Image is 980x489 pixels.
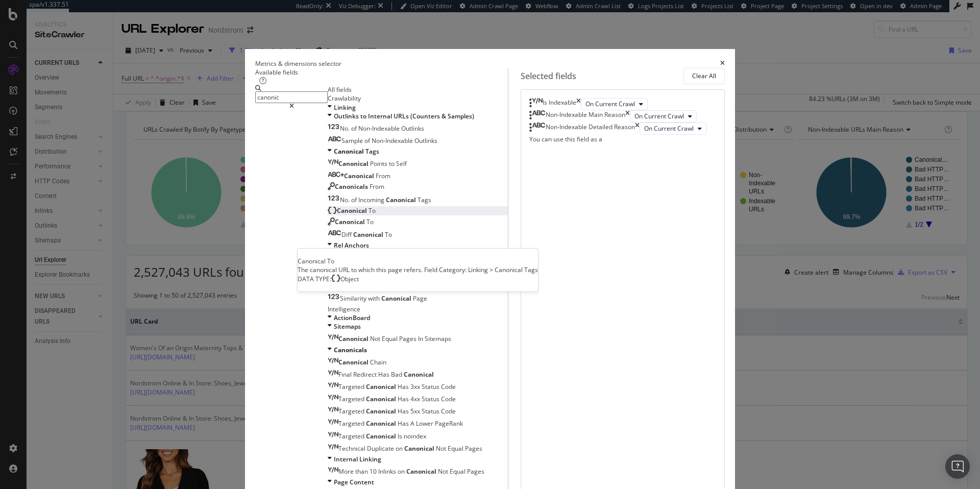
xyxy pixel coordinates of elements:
span: ActionBoard [334,313,370,322]
div: Canonical To [298,257,538,265]
span: On Current Crawl [644,124,694,133]
span: Canonical [366,407,398,415]
span: Outlinks [414,136,437,145]
span: of [351,124,358,133]
span: In [418,334,425,343]
div: Non-Indexable Main Reason [546,110,625,123]
span: From [376,172,390,180]
span: Points [370,159,389,168]
span: Canonicals [335,182,370,191]
span: PageRank [435,419,463,428]
span: DATA TYPE: [298,275,331,283]
span: Canonical [335,217,366,226]
span: Is [398,432,404,441]
span: Canonical [366,382,398,391]
span: Targeted [338,395,366,403]
div: Non-Indexable Detailed Reason [546,123,635,135]
span: 4xx [410,395,422,403]
div: Metrics & dimensions selector [255,59,341,68]
span: Has [398,395,410,403]
span: Not [436,444,448,453]
span: Canonical [366,432,398,441]
button: On Current Crawl [581,98,648,110]
span: Code [441,395,456,403]
span: Canonical [366,419,398,428]
span: (Counters [410,112,442,120]
span: 10 [370,467,378,476]
div: Open Intercom Messenger [945,454,970,479]
span: with [368,294,381,303]
div: Is Indexable [543,98,576,110]
span: on [398,467,406,476]
span: Not [438,467,450,476]
span: Equal [448,444,465,453]
div: Clear All [692,71,716,80]
span: On Current Crawl [585,100,635,108]
span: Technical [338,444,367,453]
span: Has [378,370,391,379]
span: To [369,206,376,215]
span: Targeted [338,419,366,428]
span: Canonical [338,358,370,366]
span: To [366,217,374,226]
span: Targeted [338,382,366,391]
span: Chain [370,358,386,366]
span: Not [370,334,382,343]
span: Status [422,382,441,391]
span: Code [441,382,456,391]
span: Canonical [338,334,370,343]
span: to [389,159,396,168]
span: Code [441,407,456,415]
span: Equal [382,334,399,343]
span: A [410,419,416,428]
div: Available fields [255,68,508,77]
span: Canonical [338,159,370,168]
span: Lower [416,419,435,428]
span: Canonical [337,206,369,215]
span: No. [340,124,351,133]
span: Object [340,275,359,283]
span: Status [422,395,441,403]
span: Has [398,407,410,415]
span: 5xx [410,407,422,415]
span: Canonical [334,147,365,156]
span: & [442,112,448,120]
button: Clear All [683,68,725,84]
span: Sitemaps [334,322,361,331]
span: Canonical [381,294,413,303]
span: of [351,195,358,204]
span: Duplicate [367,444,396,453]
span: than [355,467,370,476]
span: Non-Indexable [358,124,401,133]
span: Outlinks [334,112,360,120]
span: Self [396,159,407,168]
span: Pages [399,334,418,343]
span: To [385,230,392,239]
span: of [364,136,372,145]
span: Redirect [353,370,378,379]
span: Pages [467,467,484,476]
span: Canonical [386,195,418,204]
span: Incoming [358,195,386,204]
span: Samples) [448,112,474,120]
span: Canonical [344,172,376,180]
div: Is IndexabletimesOn Current Crawl [529,98,716,110]
span: Content [350,478,374,486]
span: Targeted [338,407,366,415]
span: Linking [359,455,381,463]
button: On Current Crawl [640,123,706,135]
span: URLs [394,112,410,120]
div: times [720,59,725,68]
span: Diff [341,230,353,239]
div: Selected fields [521,70,576,82]
span: From [370,182,384,191]
span: Sample [341,136,364,145]
div: Intelligence [328,305,508,313]
div: All fields [328,85,508,94]
span: Bad [391,370,404,379]
span: Canonical [366,395,398,403]
div: You can use this field as a [529,135,716,143]
input: Search by field name [255,91,328,103]
div: The canonical URL to which this page refers. Field Category: Linking > Canonical Tags [298,265,538,274]
span: Internal [334,455,359,463]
